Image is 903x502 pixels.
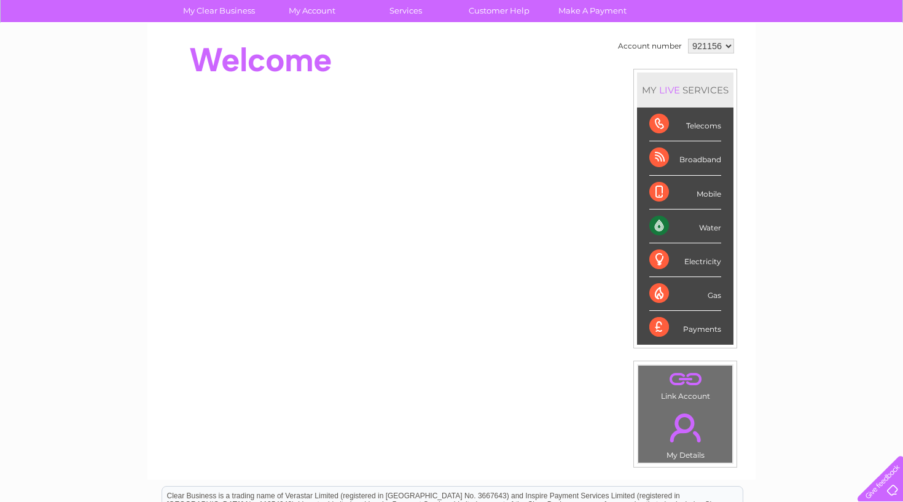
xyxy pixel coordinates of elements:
div: Electricity [649,243,721,277]
div: LIVE [657,84,682,96]
a: Log out [862,52,891,61]
a: 0333 014 3131 [671,6,756,22]
div: Telecoms [649,108,721,141]
td: Link Account [638,365,733,404]
td: My Details [638,403,733,463]
div: Mobile [649,176,721,210]
a: . [641,406,729,449]
a: Blog [796,52,814,61]
div: Broadband [649,141,721,175]
div: Water [649,210,721,243]
td: Account number [615,36,685,57]
div: Gas [649,277,721,311]
a: Contact [821,52,851,61]
a: Telecoms [752,52,789,61]
a: Energy [717,52,745,61]
a: . [641,369,729,390]
img: logo.png [31,32,94,69]
div: MY SERVICES [637,73,733,108]
a: Water [687,52,710,61]
div: Clear Business is a trading name of Verastar Limited (registered in [GEOGRAPHIC_DATA] No. 3667643... [162,7,743,60]
div: Payments [649,311,721,344]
